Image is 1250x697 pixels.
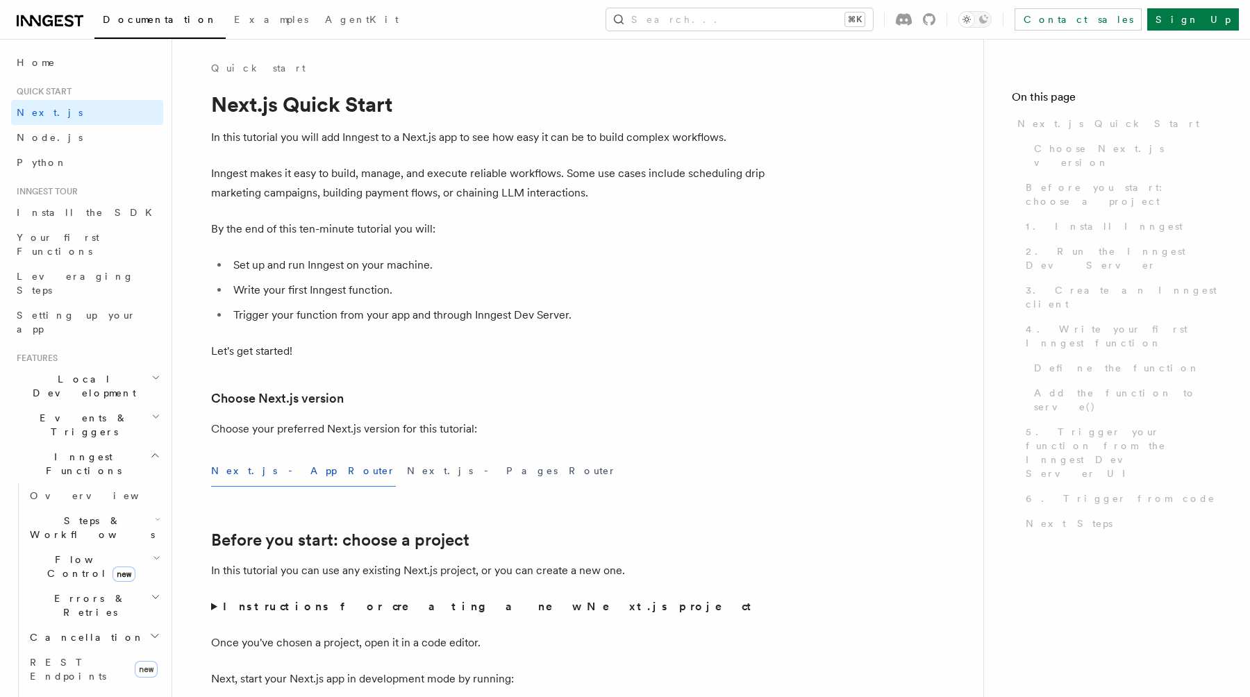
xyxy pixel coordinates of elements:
[11,225,163,264] a: Your first Functions
[1012,111,1222,136] a: Next.js Quick Start
[1020,175,1222,214] a: Before you start: choose a project
[1028,380,1222,419] a: Add the function to serve()
[407,455,617,487] button: Next.js - Pages Router
[24,650,163,689] a: REST Endpointsnew
[226,4,317,37] a: Examples
[317,4,407,37] a: AgentKit
[229,255,767,275] li: Set up and run Inngest on your machine.
[11,411,151,439] span: Events & Triggers
[211,419,767,439] p: Choose your preferred Next.js version for this tutorial:
[135,661,158,678] span: new
[17,107,83,118] span: Next.js
[211,389,344,408] a: Choose Next.js version
[229,305,767,325] li: Trigger your function from your app and through Inngest Dev Server.
[211,219,767,239] p: By the end of this ten-minute tutorial you will:
[30,657,106,682] span: REST Endpoints
[211,164,767,203] p: Inngest makes it easy to build, manage, and execute reliable workflows. Some use cases include sc...
[11,200,163,225] a: Install the SDK
[103,14,217,25] span: Documentation
[958,11,992,28] button: Toggle dark mode
[211,669,767,689] p: Next, start your Next.js app in development mode by running:
[211,61,306,75] a: Quick start
[229,280,767,300] li: Write your first Inngest function.
[24,483,163,508] a: Overview
[1026,283,1222,311] span: 3. Create an Inngest client
[24,553,153,580] span: Flow Control
[24,625,163,650] button: Cancellation
[17,132,83,143] span: Node.js
[845,12,865,26] kbd: ⌘K
[11,405,163,444] button: Events & Triggers
[1026,492,1215,505] span: 6. Trigger from code
[24,586,163,625] button: Errors & Retries
[11,367,163,405] button: Local Development
[17,157,67,168] span: Python
[17,232,99,257] span: Your first Functions
[24,591,151,619] span: Errors & Retries
[11,186,78,197] span: Inngest tour
[11,100,163,125] a: Next.js
[211,633,767,653] p: Once you've chosen a project, open it in a code editor.
[11,450,150,478] span: Inngest Functions
[1034,386,1222,414] span: Add the function to serve()
[211,342,767,361] p: Let's get started!
[234,14,308,25] span: Examples
[11,86,72,97] span: Quick start
[211,455,396,487] button: Next.js - App Router
[112,566,135,582] span: new
[11,303,163,342] a: Setting up your app
[11,444,163,483] button: Inngest Functions
[1020,239,1222,278] a: 2. Run the Inngest Dev Server
[223,600,757,613] strong: Instructions for creating a new Next.js project
[211,128,767,147] p: In this tutorial you will add Inngest to a Next.js app to see how easy it can be to build complex...
[1026,244,1222,272] span: 2. Run the Inngest Dev Server
[606,8,873,31] button: Search...⌘K
[1020,511,1222,536] a: Next Steps
[24,630,144,644] span: Cancellation
[1026,322,1222,350] span: 4. Write your first Inngest function
[1020,486,1222,511] a: 6. Trigger from code
[1020,419,1222,486] a: 5. Trigger your function from the Inngest Dev Server UI
[11,353,58,364] span: Features
[211,530,469,550] a: Before you start: choose a project
[1034,142,1222,169] span: Choose Next.js version
[94,4,226,39] a: Documentation
[1020,214,1222,239] a: 1. Install Inngest
[1026,425,1222,480] span: 5. Trigger your function from the Inngest Dev Server UI
[11,125,163,150] a: Node.js
[17,271,134,296] span: Leveraging Steps
[1020,317,1222,355] a: 4. Write your first Inngest function
[1020,278,1222,317] a: 3. Create an Inngest client
[17,207,160,218] span: Install the SDK
[211,92,767,117] h1: Next.js Quick Start
[1147,8,1239,31] a: Sign Up
[1017,117,1199,131] span: Next.js Quick Start
[1026,180,1222,208] span: Before you start: choose a project
[30,490,173,501] span: Overview
[1026,517,1112,530] span: Next Steps
[1026,219,1183,233] span: 1. Install Inngest
[24,547,163,586] button: Flow Controlnew
[1034,361,1200,375] span: Define the function
[1028,136,1222,175] a: Choose Next.js version
[211,561,767,580] p: In this tutorial you can use any existing Next.js project, or you can create a new one.
[11,372,151,400] span: Local Development
[1028,355,1222,380] a: Define the function
[24,514,155,541] span: Steps & Workflows
[1015,8,1142,31] a: Contact sales
[11,264,163,303] a: Leveraging Steps
[17,56,56,69] span: Home
[1012,89,1222,111] h4: On this page
[24,508,163,547] button: Steps & Workflows
[211,597,767,616] summary: Instructions for creating a new Next.js project
[11,150,163,175] a: Python
[11,50,163,75] a: Home
[325,14,399,25] span: AgentKit
[17,310,136,335] span: Setting up your app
